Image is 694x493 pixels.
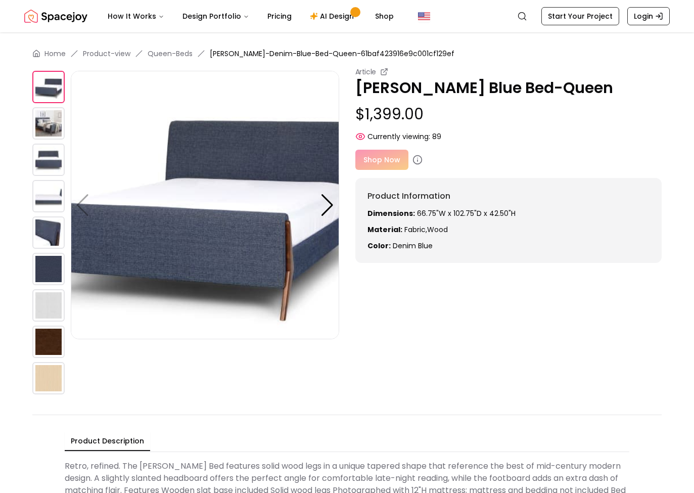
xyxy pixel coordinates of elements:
span: denim blue [393,241,433,251]
p: $1,399.00 [355,105,662,123]
img: https://storage.googleapis.com/spacejoy-main/assets/61baf423916e9c001cf129ef/product_2_5l705g850fm3 [71,71,339,339]
strong: Dimensions: [367,208,415,218]
h6: Product Information [367,190,650,202]
a: Queen-Beds [148,49,193,59]
img: https://storage.googleapis.com/spacejoy-main/assets/61baf423916e9c001cf129ef/product_9_a37nei4fknc [32,326,65,358]
img: https://storage.googleapis.com/spacejoy-main/assets/61baf423916e9c001cf129ef/product_3_k2o7klhmbba5 [32,107,65,140]
nav: Main [100,6,402,26]
small: Article [355,67,377,77]
img: https://storage.googleapis.com/spacejoy-main/assets/61baf423916e9c001cf129ef/product_5_pgoke8gpm73 [32,180,65,212]
a: Home [44,49,66,59]
strong: Material: [367,225,402,235]
p: [PERSON_NAME] Blue Bed-Queen [355,79,662,97]
a: Spacejoy [24,6,87,26]
img: https://storage.googleapis.com/spacejoy-main/assets/61baf423916e9c001cf129ef/product_6_d5a7hkak777e [32,216,65,249]
p: 66.75"W x 102.75"D x 42.50"H [367,208,650,218]
button: Product Description [65,432,150,451]
img: Spacejoy Logo [24,6,87,26]
a: Product-view [83,49,130,59]
img: https://storage.googleapis.com/spacejoy-main/assets/61baf423916e9c001cf129ef/product_7_mpncf9e1gee6 [32,253,65,285]
strong: Color: [367,241,391,251]
img: https://storage.googleapis.com/spacejoy-main/assets/61baf423916e9c001cf129ef/product_8_k6ilgee5311 [32,289,65,322]
a: Login [627,7,670,25]
span: 89 [432,131,441,142]
a: Pricing [259,6,300,26]
img: https://storage.googleapis.com/spacejoy-main/assets/61baf423916e9c001cf129ef/product_2_5l705g850fm3 [32,71,65,103]
img: https://storage.googleapis.com/spacejoy-main/assets/61baf423916e9c001cf129ef/product_10_gall2b85p94k [32,362,65,394]
img: United States [418,10,430,22]
button: Design Portfolio [174,6,257,26]
span: [PERSON_NAME]-Denim-Blue-Bed-Queen-61baf423916e9c001cf129ef [210,49,454,59]
span: Currently viewing: [367,131,430,142]
nav: breadcrumb [32,49,662,59]
img: https://storage.googleapis.com/spacejoy-main/assets/61baf423916e9c001cf129ef/product_4_maf7117bhpel [32,144,65,176]
span: Fabric,Wood [404,225,448,235]
a: Start Your Project [541,7,619,25]
button: How It Works [100,6,172,26]
a: AI Design [302,6,365,26]
a: Shop [367,6,402,26]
